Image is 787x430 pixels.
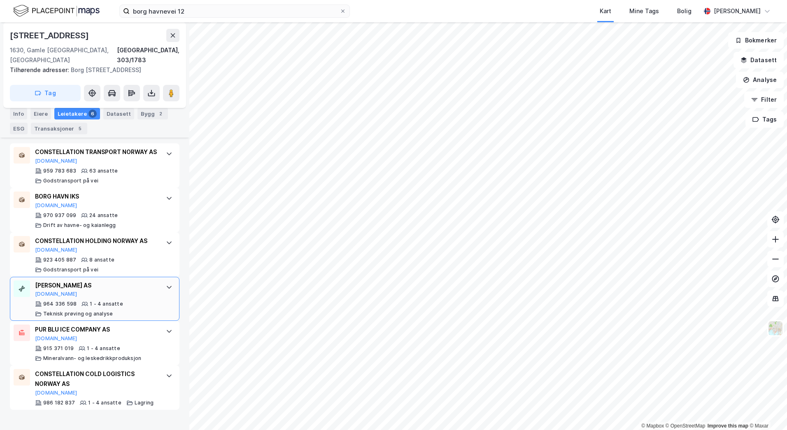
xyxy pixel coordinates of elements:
[629,6,659,16] div: Mine Tags
[744,91,784,108] button: Filter
[43,266,98,273] div: Godstransport på vei
[89,257,114,263] div: 8 ansatte
[87,345,120,352] div: 1 - 4 ansatte
[677,6,692,16] div: Bolig
[43,355,141,362] div: Mineralvann- og leskedrikkproduksjon
[117,45,179,65] div: [GEOGRAPHIC_DATA], 303/1783
[10,45,117,65] div: 1630, Gamle [GEOGRAPHIC_DATA], [GEOGRAPHIC_DATA]
[156,110,165,118] div: 2
[736,72,784,88] button: Analyse
[10,65,173,75] div: Borg [STREET_ADDRESS]
[89,168,118,174] div: 63 ansatte
[90,301,123,307] div: 1 - 4 ansatte
[35,247,77,253] button: [DOMAIN_NAME]
[103,108,134,119] div: Datasett
[10,85,81,101] button: Tag
[714,6,761,16] div: [PERSON_NAME]
[43,222,116,229] div: Drift av havne- og kaianlegg
[43,301,77,307] div: 964 336 598
[746,390,787,430] iframe: Chat Widget
[54,108,100,119] div: Leietakere
[43,400,75,406] div: 986 182 837
[35,158,77,164] button: [DOMAIN_NAME]
[745,111,784,128] button: Tags
[600,6,611,16] div: Kart
[666,423,706,429] a: OpenStreetMap
[76,124,84,133] div: 5
[733,52,784,68] button: Datasett
[35,202,77,209] button: [DOMAIN_NAME]
[10,123,28,134] div: ESG
[768,320,783,336] img: Z
[35,147,158,157] div: CONSTELLATION TRANSPORT NORWAY AS
[88,400,121,406] div: 1 - 4 ansatte
[10,29,91,42] div: [STREET_ADDRESS]
[43,257,76,263] div: 923 405 887
[10,108,27,119] div: Info
[35,335,77,342] button: [DOMAIN_NAME]
[708,423,748,429] a: Improve this map
[137,108,168,119] div: Bygg
[43,212,76,219] div: 970 937 099
[43,311,113,317] div: Teknisk prøving og analyse
[35,291,77,297] button: [DOMAIN_NAME]
[43,178,98,184] div: Godstransport på vei
[35,390,77,396] button: [DOMAIN_NAME]
[43,168,76,174] div: 959 783 683
[89,212,118,219] div: 24 ansatte
[35,369,158,389] div: CONSTELLATION COLD LOGISTICS NORWAY AS
[641,423,664,429] a: Mapbox
[35,325,158,334] div: PUR BLU ICE COMPANY AS
[10,66,71,73] span: Tilhørende adresser:
[31,123,87,134] div: Transaksjoner
[35,280,158,290] div: [PERSON_NAME] AS
[35,236,158,246] div: CONSTELLATION HOLDING NORWAY AS
[130,5,340,17] input: Søk på adresse, matrikkel, gårdeiere, leietakere eller personer
[13,4,100,18] img: logo.f888ab2527a4732fd821a326f86c7f29.svg
[43,345,74,352] div: 915 371 019
[35,192,158,201] div: BORG HAVN IKS
[88,110,97,118] div: 6
[135,400,154,406] div: Lagring
[728,32,784,49] button: Bokmerker
[30,108,51,119] div: Eiere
